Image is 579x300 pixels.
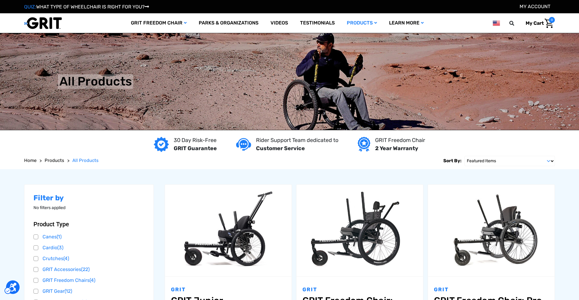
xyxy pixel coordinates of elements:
[236,138,251,150] img: Customer service
[24,157,36,164] a: Home
[512,17,521,30] input: Search
[63,256,69,261] span: (4)
[33,287,144,296] a: GRIT Gear(12)
[24,158,36,163] span: Home
[174,136,217,144] p: 30 Day Risk-Free
[45,157,64,164] a: Products
[510,17,555,30] nav: Header Menu
[33,232,144,241] a: Canes(1)
[33,254,144,263] a: Crutches(4)
[33,221,144,228] button: Product Type
[434,286,549,294] p: GRIT
[90,277,95,283] span: (4)
[375,136,425,144] p: GRIT Freedom Chair
[154,137,169,152] img: GRIT Guarantee
[33,205,144,211] p: No filters applied
[521,17,555,30] a: Cart with 0 items
[428,185,555,277] a: GRIT Freedom Chair Pro: the Pro model shown including contoured Invacare Matrx seatback, Spinergy...
[33,265,144,274] a: GRIT Accessories(22)
[375,145,418,152] strong: 2 Year Warranty
[57,245,63,250] span: (3)
[24,4,36,10] span: QUIZ:
[59,74,132,89] h1: All Products
[493,19,500,27] img: us.png
[256,136,338,144] p: Rider Support Team dedicated to
[72,158,99,163] span: All Products
[358,137,370,152] img: Year warranty
[33,243,144,252] a: Cardio(3)
[33,194,144,202] h2: Filter by
[45,158,64,163] span: Products
[24,4,149,10] a: QUIZ:WHAT TYPE OF WHEELCHAIR IS RIGHT FOR YOU?
[264,13,294,33] a: Videos
[341,13,383,33] a: Products
[443,156,461,166] label: Sort By:
[165,188,292,273] img: GRIT Junior: GRIT Freedom Chair all terrain wheelchair engineered specifically for kids
[302,286,417,294] p: GRIT
[81,266,90,272] span: (22)
[193,13,264,33] a: Parks & Organizations
[526,20,544,26] span: My Cart
[174,145,217,152] strong: GRIT Guarantee
[72,157,99,164] a: All Products
[520,4,550,9] a: Account
[65,288,72,294] span: (12)
[549,17,555,23] span: 0
[256,145,305,152] strong: Customer Service
[24,17,62,29] img: GRIT All-Terrain Wheelchair and Mobility Equipment
[125,13,193,33] a: GRIT Freedom Chair
[71,13,483,33] nav: Header Menu
[165,185,292,277] a: GRIT Junior: GRIT Freedom Chair all terrain wheelchair engineered specifically for kids
[33,276,144,285] a: GRIT Freedom Chairs(4)
[33,221,69,228] span: Product Type
[464,156,555,166] select: Sort By:
[294,13,341,33] a: Testimonials
[296,188,423,273] img: GRIT Freedom Chair: Spartan
[57,234,62,240] span: (1)
[171,286,286,294] p: GRIT
[383,13,430,33] a: Learn More
[428,188,555,273] img: GRIT Freedom Chair Pro: the Pro model shown including contoured Invacare Matrx seatback, Spinergy...
[545,19,553,28] img: Cart
[296,185,423,277] a: GRIT Freedom Chair: Spartan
